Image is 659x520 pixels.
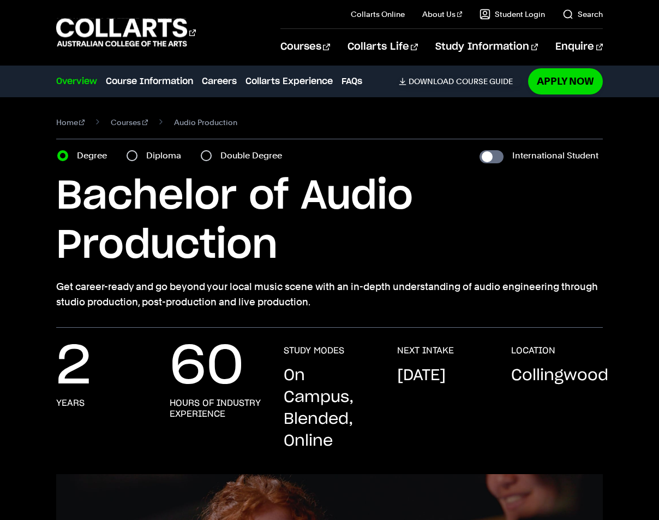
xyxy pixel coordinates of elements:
[280,29,330,65] a: Courses
[220,148,289,163] label: Double Degree
[56,279,603,310] p: Get career-ready and go beyond your local music scene with an in-depth understanding of audio eng...
[146,148,188,163] label: Diploma
[511,365,608,387] p: Collingwood
[562,9,603,20] a: Search
[555,29,603,65] a: Enquire
[409,76,454,86] span: Download
[56,75,97,88] a: Overview
[342,75,362,88] a: FAQs
[528,68,603,94] a: Apply Now
[56,398,85,409] h3: Years
[245,75,333,88] a: Collarts Experience
[422,9,463,20] a: About Us
[284,345,344,356] h3: STUDY MODES
[351,9,405,20] a: Collarts Online
[397,345,454,356] h3: NEXT INTAKE
[284,365,376,452] p: On Campus, Blended, Online
[106,75,193,88] a: Course Information
[512,148,598,163] label: International Student
[511,345,555,356] h3: LOCATION
[56,115,85,130] a: Home
[170,345,244,389] p: 60
[480,9,545,20] a: Student Login
[56,345,91,389] p: 2
[174,115,237,130] span: Audio Production
[77,148,113,163] label: Degree
[56,172,603,270] h1: Bachelor of Audio Production
[170,398,262,419] h3: Hours of Industry Experience
[435,29,538,65] a: Study Information
[348,29,418,65] a: Collarts Life
[111,115,148,130] a: Courses
[56,17,196,48] div: Go to homepage
[399,76,522,86] a: DownloadCourse Guide
[397,365,446,387] p: [DATE]
[202,75,237,88] a: Careers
